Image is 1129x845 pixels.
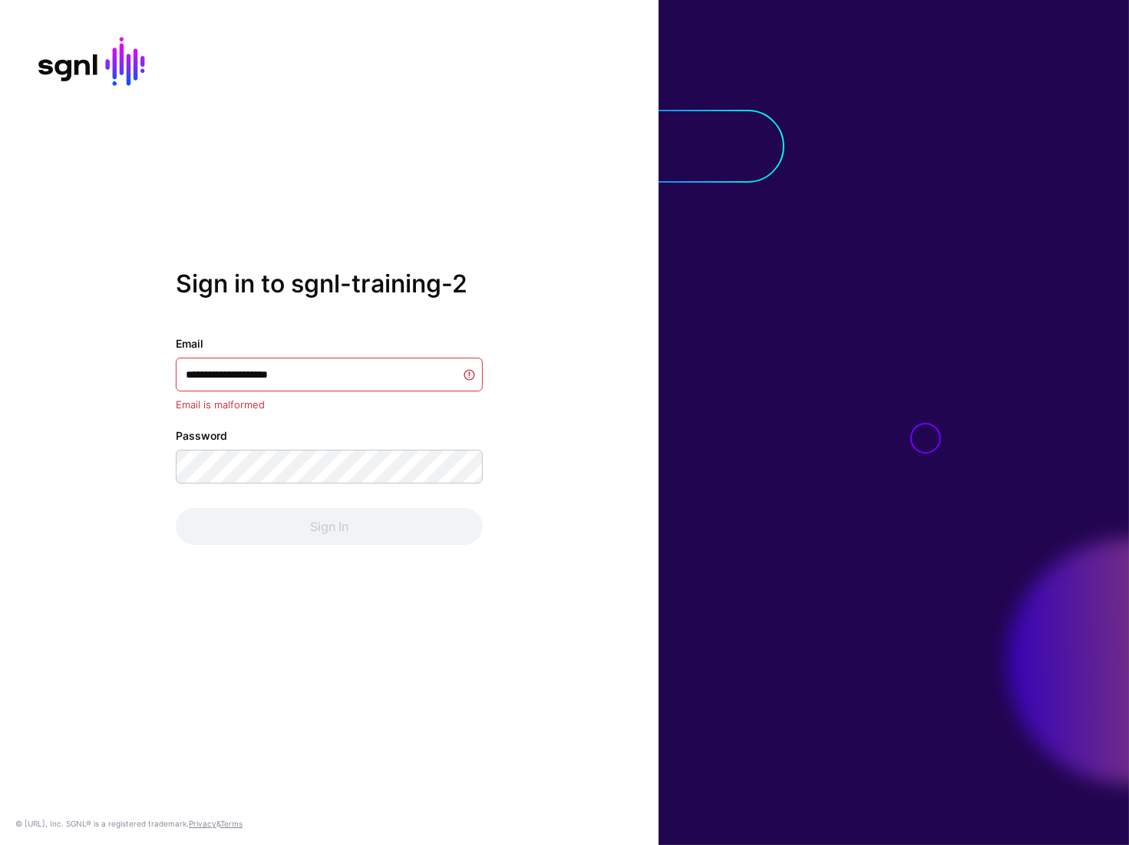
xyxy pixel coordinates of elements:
[220,819,243,828] a: Terms
[176,269,483,299] h2: Sign in to sgnl-training-2
[176,335,203,352] label: Email
[176,427,227,444] label: Password
[15,817,243,830] div: © [URL], Inc. SGNL® is a registered trademark. &
[176,398,483,413] div: Email is malformed
[189,819,216,828] a: Privacy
